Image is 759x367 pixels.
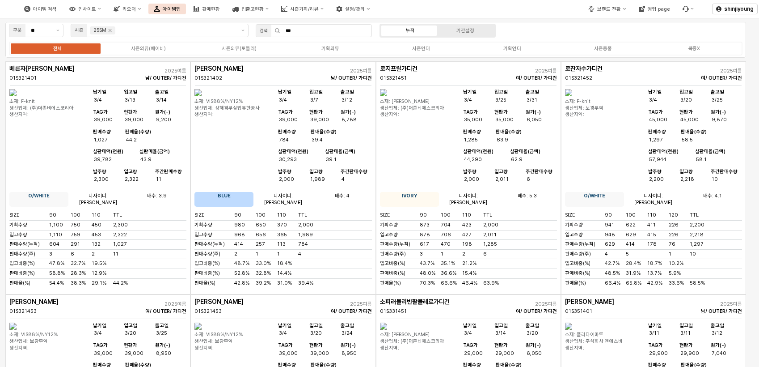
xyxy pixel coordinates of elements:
p: shinjiyoung [724,5,754,13]
div: Remove 25SM [108,29,112,32]
label: 기간설정 [438,27,493,34]
div: 기간설정 [456,28,474,34]
label: 기획언더 [467,45,557,52]
label: 기획의류 [285,45,375,52]
button: 판매현황 [188,4,225,14]
div: 구분 [13,26,22,34]
div: 전체 [53,46,62,51]
div: 아이템맵 [163,6,181,12]
button: 제안 사항 표시 [238,24,248,37]
button: 시즌기획/리뷰 [276,4,329,14]
div: 기획언더 [503,46,521,51]
label: 전체 [12,45,103,52]
label: 시즌의류(베이비) [103,45,194,52]
div: 버그 제보 및 기능 개선 요청 [677,4,699,14]
div: 리오더 [122,6,136,12]
div: 영업 page [648,6,670,12]
div: 시즌언더 [412,46,430,51]
div: 인사이트 [78,6,96,12]
div: 브랜드 전환 [597,6,621,12]
div: 시즌의류(토들러) [222,46,257,51]
div: 누적 [406,28,415,34]
label: 시즌용품 [557,45,648,52]
div: 복종X [688,46,700,51]
label: 시즌언더 [376,45,467,52]
button: 리오더 [108,4,146,14]
div: 아이템 검색 [33,6,57,12]
div: 시즌용품 [594,46,612,51]
label: 누적 [383,27,438,34]
button: 영업 page [633,4,675,14]
div: 기획의류 [321,46,339,51]
button: 아이템맵 [148,4,186,14]
button: 인사이트 [64,4,106,14]
div: 25SM [93,26,106,34]
div: 입출고현황 [241,6,264,12]
div: 검색 [260,27,268,34]
button: 입출고현황 [227,4,274,14]
button: 제안 사항 표시 [53,24,63,37]
button: shinjiyoung [712,4,758,14]
button: 브랜드 전환 [583,4,631,14]
div: 시즌 [75,26,84,34]
button: 아이템 검색 [19,4,62,14]
label: 시즌의류(토들러) [194,45,285,52]
button: 설정/관리 [331,4,375,14]
div: 판매현황 [202,6,220,12]
div: 시즌기획/리뷰 [290,6,319,12]
label: 복종X [649,45,739,52]
div: 설정/관리 [345,6,365,12]
div: 시즌의류(베이비) [131,46,166,51]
